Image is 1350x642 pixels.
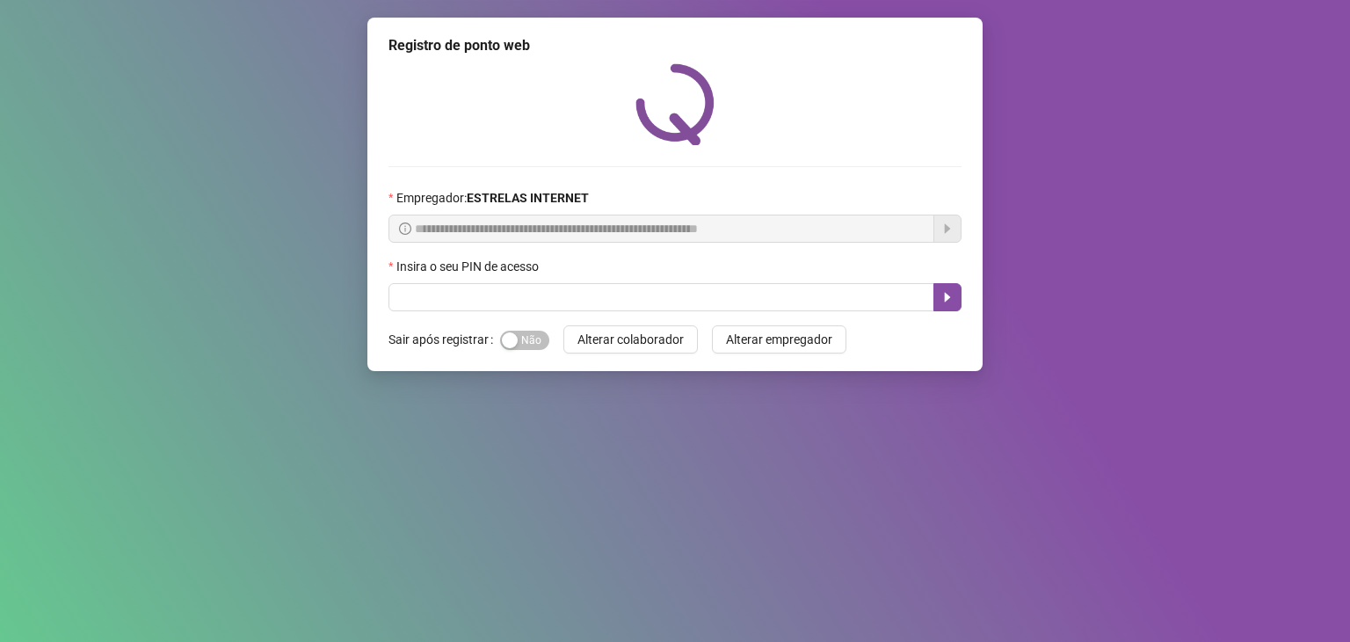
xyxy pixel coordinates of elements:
[712,325,846,354] button: Alterar empregador
[388,257,550,276] label: Insira o seu PIN de acesso
[388,325,500,354] label: Sair após registrar
[563,325,698,354] button: Alterar colaborador
[396,188,589,208] span: Empregador :
[388,35,962,56] div: Registro de ponto web
[467,191,589,205] strong: ESTRELAS INTERNET
[399,223,411,235] span: info-circle
[577,330,684,349] span: Alterar colaborador
[940,290,954,304] span: caret-right
[635,63,715,145] img: QRPoint
[726,330,832,349] span: Alterar empregador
